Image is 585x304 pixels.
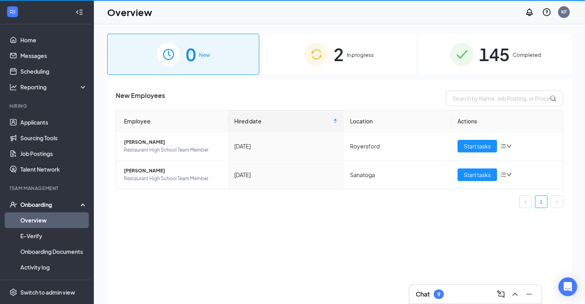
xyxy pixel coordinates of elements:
span: down [506,143,512,149]
span: New Employees [116,90,165,106]
li: 1 [535,195,547,208]
div: Switch to admin view [20,288,75,296]
svg: Notifications [525,7,534,17]
span: [PERSON_NAME] [124,138,222,146]
svg: Analysis [9,83,17,91]
a: E-Verify [20,228,87,244]
div: Reporting [20,83,88,91]
span: Restaurant High School Team Member [124,146,222,154]
svg: Minimize [524,290,534,299]
a: Overview [20,212,87,228]
span: left [523,200,528,204]
div: Open Intercom Messenger [558,277,577,296]
a: Onboarding Documents [20,244,87,259]
div: Hiring [9,103,86,109]
div: KF [561,9,567,15]
a: Home [20,32,87,48]
button: left [519,195,532,208]
span: Completed [513,51,541,59]
div: Onboarding [20,201,81,208]
span: In progress [347,51,374,59]
td: Royersford [344,132,451,161]
a: Messages [20,48,87,63]
span: 2 [334,41,344,68]
span: [PERSON_NAME] [124,167,222,175]
button: Minimize [523,288,535,300]
a: Activity log [20,259,87,275]
span: 145 [479,41,510,68]
svg: UserCheck [9,201,17,208]
div: [DATE] [234,142,338,150]
li: Previous Page [519,195,532,208]
a: Talent Network [20,161,87,177]
span: Hired date [234,117,332,125]
h1: Overview [107,5,152,19]
button: ComposeMessage [495,288,507,300]
span: New [199,51,210,59]
svg: Collapse [75,8,83,16]
li: Next Page [551,195,563,208]
span: bars [500,172,506,178]
input: Search by Name, Job Posting, or Process [446,90,563,106]
span: Restaurant High School Team Member [124,175,222,183]
span: bars [500,143,506,149]
a: Applicants [20,114,87,130]
svg: WorkstreamLogo [9,8,16,16]
button: ChevronUp [509,288,521,300]
button: Start tasks [458,168,497,181]
div: Team Management [9,185,86,192]
th: Actions [451,110,563,132]
button: Start tasks [458,140,497,152]
a: Job Postings [20,146,87,161]
span: right [554,200,559,204]
span: Start tasks [464,142,491,150]
a: Sourcing Tools [20,130,87,146]
span: Start tasks [464,170,491,179]
div: [DATE] [234,170,338,179]
svg: ComposeMessage [496,290,506,299]
th: Location [344,110,451,132]
h3: Chat [416,290,430,299]
svg: ChevronUp [510,290,520,299]
span: 0 [186,41,196,68]
a: Team [20,275,87,291]
button: right [551,195,563,208]
th: Employee [116,110,228,132]
a: Scheduling [20,63,87,79]
div: 9 [437,291,440,298]
td: Sanatoga [344,161,451,189]
svg: Settings [9,288,17,296]
svg: QuestionInfo [542,7,551,17]
span: down [506,172,512,177]
a: 1 [535,196,547,208]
